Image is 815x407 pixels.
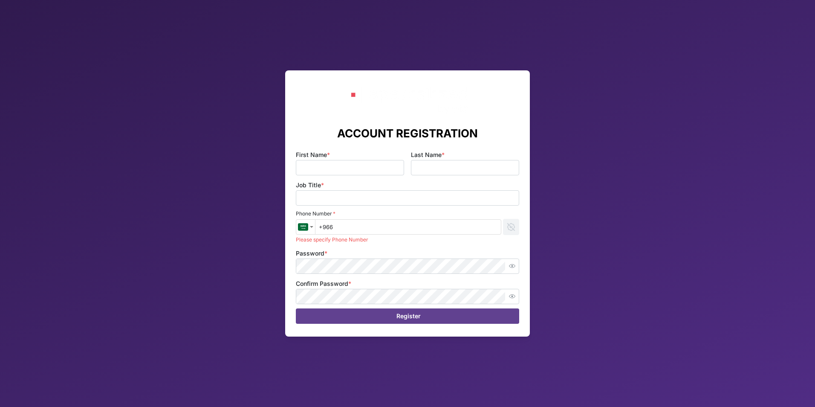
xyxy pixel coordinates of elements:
[411,150,445,160] label: Last Name
[344,83,471,117] img: Company Logo
[296,308,519,324] button: Register
[296,210,519,218] div: Phone Number
[296,180,324,190] label: Job Title
[396,309,421,323] span: Register
[296,279,351,288] label: Confirm Password
[296,150,330,160] label: First Name
[296,249,327,258] label: Password
[296,236,519,244] div: Please specify Phone Number
[337,126,478,141] h2: ACCOUNT REGISTRATION
[296,219,315,235] button: Country selector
